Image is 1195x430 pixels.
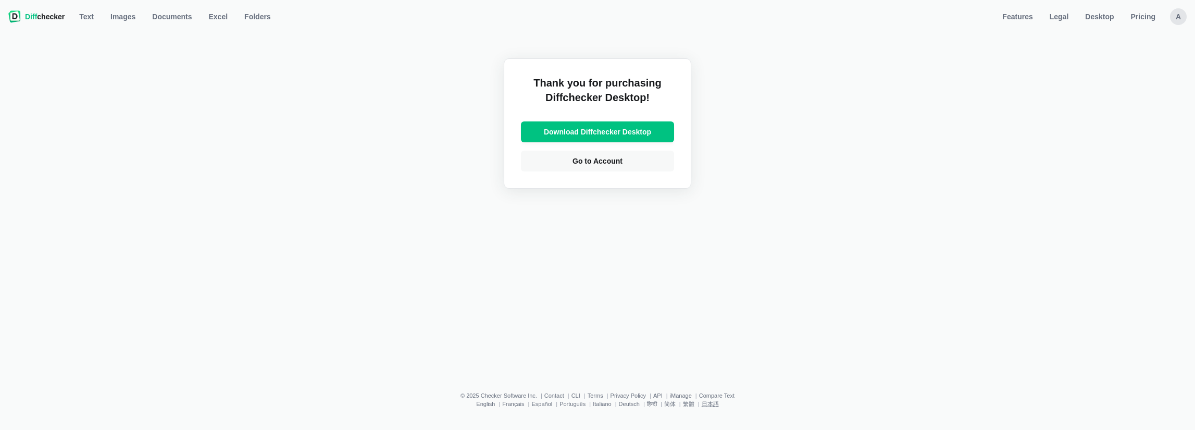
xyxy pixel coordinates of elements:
span: Diff [25,13,37,21]
span: Download Diffchecker Desktop [542,127,653,137]
a: 繁體 [683,401,694,407]
a: Documents [146,8,198,25]
span: Go to Account [570,156,625,166]
span: Desktop [1083,11,1116,22]
a: API [653,392,663,399]
a: 简体 [664,401,676,407]
a: Italiano [593,401,611,407]
span: Excel [207,11,230,22]
a: Download Diffchecker Desktop [521,121,674,142]
span: checker [25,11,65,22]
a: Français [502,401,524,407]
a: हिन्दी [647,401,657,407]
a: Contact [544,392,564,399]
a: Features [996,8,1039,25]
a: Text [73,8,100,25]
button: A [1170,8,1187,25]
a: Compare Text [699,392,735,399]
button: Folders [238,8,277,25]
a: iManage [670,392,692,399]
a: Legal [1043,8,1075,25]
a: Español [531,401,552,407]
a: Pricing [1125,8,1162,25]
a: Português [559,401,586,407]
a: Privacy Policy [611,392,646,399]
span: Folders [242,11,273,22]
a: Go to Account [521,151,674,171]
li: © 2025 Checker Software Inc. [460,392,544,399]
a: Images [104,8,142,25]
img: Diffchecker logo [8,10,21,23]
a: 日本語 [702,401,719,407]
span: Pricing [1129,11,1157,22]
span: Documents [150,11,194,22]
a: Diffchecker [8,8,65,25]
a: CLI [571,392,580,399]
span: Legal [1048,11,1071,22]
h2: Thank you for purchasing Diffchecker Desktop! [521,76,674,113]
span: Text [77,11,96,22]
a: Terms [588,392,603,399]
a: Deutsch [619,401,640,407]
a: English [476,401,495,407]
span: Features [1000,11,1035,22]
a: Desktop [1079,8,1120,25]
span: Images [108,11,138,22]
a: Excel [203,8,234,25]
